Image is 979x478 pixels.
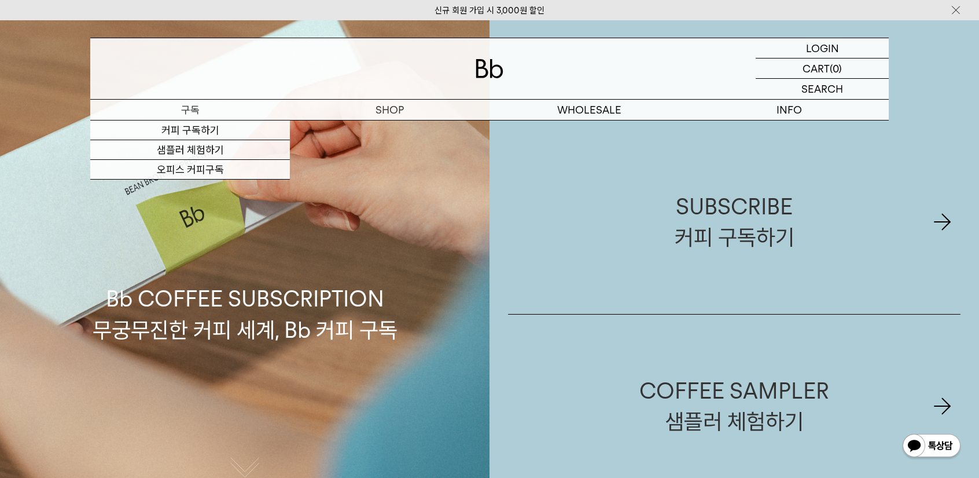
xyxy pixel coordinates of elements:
[90,100,290,120] a: 구독
[435,5,544,16] a: 신규 회원 가입 시 3,000원 할인
[675,191,794,253] div: SUBSCRIBE 커피 구독하기
[90,140,290,160] a: 샘플러 체험하기
[901,433,962,461] img: 카카오톡 채널 1:1 채팅 버튼
[489,100,689,120] p: WHOLESALE
[639,375,829,437] div: COFFEE SAMPLER 샘플러 체험하기
[756,59,889,79] a: CART (0)
[689,100,889,120] p: INFO
[756,38,889,59] a: LOGIN
[90,160,290,180] a: 오피스 커피구독
[803,59,830,78] p: CART
[93,173,398,345] p: Bb COFFEE SUBSCRIPTION 무궁무진한 커피 세계, Bb 커피 구독
[801,79,843,99] p: SEARCH
[508,130,960,314] a: SUBSCRIBE커피 구독하기
[830,59,842,78] p: (0)
[806,38,839,58] p: LOGIN
[290,100,489,120] a: SHOP
[476,59,503,78] img: 로고
[90,121,290,140] a: 커피 구독하기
